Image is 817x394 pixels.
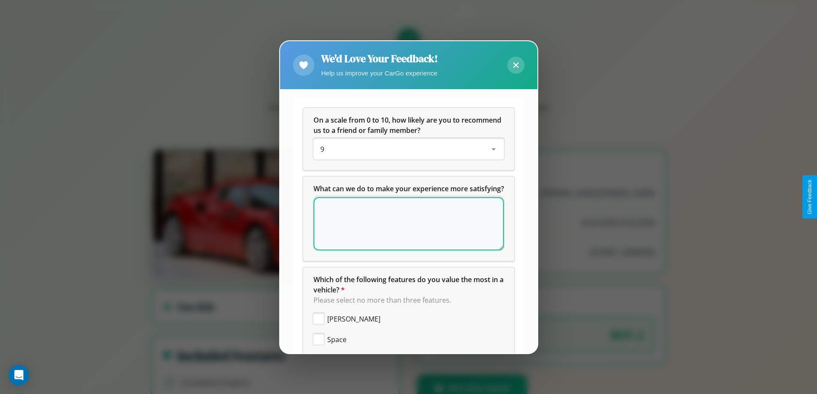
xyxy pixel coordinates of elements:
div: Open Intercom Messenger [9,365,29,385]
div: Give Feedback [807,180,813,214]
div: On a scale from 0 to 10, how likely are you to recommend us to a friend or family member? [303,108,514,170]
span: Please select no more than three features. [314,295,451,305]
p: Help us improve your CarGo experience [321,67,438,79]
span: What can we do to make your experience more satisfying? [314,184,504,193]
span: [PERSON_NAME] [327,314,380,324]
span: 9 [320,144,324,154]
h5: On a scale from 0 to 10, how likely are you to recommend us to a friend or family member? [314,115,504,135]
span: Space [327,334,347,345]
span: On a scale from 0 to 10, how likely are you to recommend us to a friend or family member? [314,115,503,135]
div: On a scale from 0 to 10, how likely are you to recommend us to a friend or family member? [314,139,504,159]
h2: We'd Love Your Feedback! [321,51,438,66]
span: Which of the following features do you value the most in a vehicle? [314,275,505,295]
